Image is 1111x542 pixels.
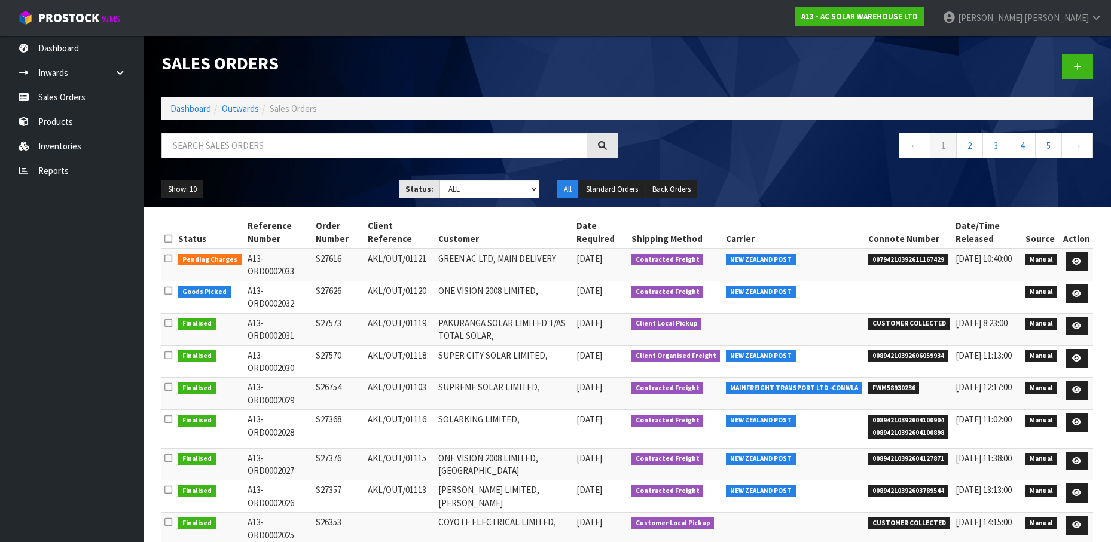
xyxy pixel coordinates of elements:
[646,180,697,199] button: Back Orders
[435,249,573,281] td: GREEN AC LTD, MAIN DELIVERY
[956,317,1008,329] span: [DATE] 8:23:00
[1035,133,1062,158] a: 5
[579,180,645,199] button: Standard Orders
[726,254,796,266] span: NEW ZEALAND POST
[576,381,602,393] span: [DATE]
[38,10,99,26] span: ProStock
[435,313,573,345] td: PAKURANGA SOLAR LIMITED T/AS TOTAL SOLAR,
[365,281,435,313] td: AKL/OUT/01120
[865,216,953,249] th: Connote Number
[628,216,724,249] th: Shipping Method
[1025,350,1057,362] span: Manual
[178,350,216,362] span: Finalised
[161,54,618,74] h1: Sales Orders
[631,382,704,394] span: Contracted Freight
[365,448,435,480] td: AKL/OUT/01115
[956,133,983,158] a: 2
[576,317,602,329] span: [DATE]
[868,254,948,266] span: 00794210392611167429
[365,216,435,249] th: Client Reference
[245,249,313,281] td: A13-ORD0002033
[576,253,602,264] span: [DATE]
[365,480,435,513] td: AKL/OUT/01113
[245,480,313,513] td: A13-ORD0002026
[178,254,242,266] span: Pending Charges
[245,313,313,345] td: A13-ORD0002031
[435,345,573,378] td: SUPER CITY SOLAR LIMITED,
[178,382,216,394] span: Finalised
[1025,318,1057,330] span: Manual
[726,453,796,465] span: NEW ZEALAND POST
[435,378,573,410] td: SUPREME SOLAR LIMITED,
[245,345,313,378] td: A13-ORD0002030
[1060,216,1093,249] th: Action
[270,103,317,114] span: Sales Orders
[222,103,259,114] a: Outwards
[245,378,313,410] td: A13-ORD0002029
[956,484,1012,495] span: [DATE] 13:13:00
[313,448,365,480] td: S27376
[868,427,948,439] span: 00894210392604100898
[18,10,33,25] img: cube-alt.png
[178,318,216,330] span: Finalised
[1009,133,1036,158] a: 4
[1025,415,1057,427] span: Manual
[953,216,1023,249] th: Date/Time Released
[245,281,313,313] td: A13-ORD0002032
[726,350,796,362] span: NEW ZEALAND POST
[631,517,715,529] span: Customer Local Pickup
[313,345,365,378] td: S27570
[102,13,120,25] small: WMS
[576,414,602,425] span: [DATE]
[868,453,948,465] span: 00894210392604127871
[557,180,578,199] button: All
[1024,12,1089,23] span: [PERSON_NAME]
[631,318,702,330] span: Client Local Pickup
[1025,517,1057,529] span: Manual
[1025,382,1057,394] span: Manual
[178,517,216,529] span: Finalised
[170,103,211,114] a: Dashboard
[313,480,365,513] td: S27357
[956,381,1012,393] span: [DATE] 12:17:00
[313,378,365,410] td: S26754
[435,480,573,513] td: [PERSON_NAME] LIMITED, [PERSON_NAME]
[435,410,573,448] td: SOLARKING LIMITED,
[1025,485,1057,497] span: Manual
[1025,286,1057,298] span: Manual
[801,11,918,22] strong: A13 - AC SOLAR WAREHOUSE LTD
[726,485,796,497] span: NEW ZEALAND POST
[161,180,203,199] button: Show: 10
[868,485,948,497] span: 00894210392603789544
[576,484,602,495] span: [DATE]
[313,216,365,249] th: Order Number
[178,485,216,497] span: Finalised
[576,516,602,528] span: [DATE]
[868,415,948,427] span: 00894210392604100904
[982,133,1009,158] a: 3
[868,517,950,529] span: CUSTOMER COLLECTED
[313,313,365,345] td: S27573
[956,350,1012,361] span: [DATE] 11:13:00
[631,350,721,362] span: Client Organised Freight
[631,415,704,427] span: Contracted Freight
[636,133,1093,162] nav: Page navigation
[178,415,216,427] span: Finalised
[365,410,435,448] td: AKL/OUT/01116
[631,485,704,497] span: Contracted Freight
[576,452,602,464] span: [DATE]
[576,350,602,361] span: [DATE]
[726,286,796,298] span: NEW ZEALAND POST
[365,249,435,281] td: AKL/OUT/01121
[245,216,313,249] th: Reference Number
[631,254,704,266] span: Contracted Freight
[365,378,435,410] td: AKL/OUT/01103
[1061,133,1093,158] a: →
[313,410,365,448] td: S27368
[161,133,587,158] input: Search sales orders
[631,453,704,465] span: Contracted Freight
[868,382,920,394] span: FWM58930236
[956,452,1012,464] span: [DATE] 11:38:00
[726,415,796,427] span: NEW ZEALAND POST
[1025,453,1057,465] span: Manual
